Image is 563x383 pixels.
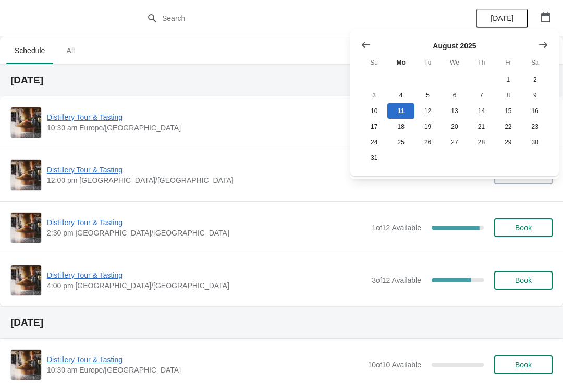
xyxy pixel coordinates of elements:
[414,119,441,134] button: Tuesday August 19 2025
[47,112,366,122] span: Distillery Tour & Tasting
[57,41,83,60] span: All
[368,361,421,369] span: 10 of 10 Available
[11,265,41,295] img: Distillery Tour & Tasting | | 4:00 pm Europe/London
[468,134,495,150] button: Thursday August 28 2025
[522,53,548,72] th: Saturday
[387,103,414,119] button: Today Monday August 11 2025
[468,119,495,134] button: Thursday August 21 2025
[387,134,414,150] button: Monday August 25 2025
[494,218,553,237] button: Book
[162,9,422,28] input: Search
[441,119,468,134] button: Wednesday August 20 2025
[11,107,41,138] img: Distillery Tour & Tasting | | 10:30 am Europe/London
[441,134,468,150] button: Wednesday August 27 2025
[476,9,528,28] button: [DATE]
[47,354,362,365] span: Distillery Tour & Tasting
[468,53,495,72] th: Thursday
[491,14,513,22] span: [DATE]
[6,41,53,60] span: Schedule
[495,88,521,103] button: Friday August 8 2025
[494,355,553,374] button: Book
[387,88,414,103] button: Monday August 4 2025
[515,224,532,232] span: Book
[387,119,414,134] button: Monday August 18 2025
[468,88,495,103] button: Thursday August 7 2025
[372,224,421,232] span: 1 of 12 Available
[361,53,387,72] th: Sunday
[441,53,468,72] th: Wednesday
[414,53,441,72] th: Tuesday
[47,270,366,280] span: Distillery Tour & Tasting
[468,103,495,119] button: Thursday August 14 2025
[361,119,387,134] button: Sunday August 17 2025
[387,53,414,72] th: Monday
[361,103,387,119] button: Sunday August 10 2025
[494,271,553,290] button: Book
[515,276,532,285] span: Book
[522,119,548,134] button: Saturday August 23 2025
[47,217,366,228] span: Distillery Tour & Tasting
[47,165,366,175] span: Distillery Tour & Tasting
[414,88,441,103] button: Tuesday August 5 2025
[11,160,41,190] img: Distillery Tour & Tasting | | 12:00 pm Europe/London
[534,35,553,54] button: Show next month, September 2025
[522,88,548,103] button: Saturday August 9 2025
[361,134,387,150] button: Sunday August 24 2025
[361,150,387,166] button: Sunday August 31 2025
[47,175,366,186] span: 12:00 pm [GEOGRAPHIC_DATA]/[GEOGRAPHIC_DATA]
[11,350,41,380] img: Distillery Tour & Tasting | | 10:30 am Europe/London
[361,88,387,103] button: Sunday August 3 2025
[495,134,521,150] button: Friday August 29 2025
[10,317,553,328] h2: [DATE]
[47,365,362,375] span: 10:30 am Europe/[GEOGRAPHIC_DATA]
[47,280,366,291] span: 4:00 pm [GEOGRAPHIC_DATA]/[GEOGRAPHIC_DATA]
[11,213,41,243] img: Distillery Tour & Tasting | | 2:30 pm Europe/London
[522,134,548,150] button: Saturday August 30 2025
[47,122,366,133] span: 10:30 am Europe/[GEOGRAPHIC_DATA]
[47,228,366,238] span: 2:30 pm [GEOGRAPHIC_DATA]/[GEOGRAPHIC_DATA]
[495,103,521,119] button: Friday August 15 2025
[10,75,553,85] h2: [DATE]
[357,35,375,54] button: Show previous month, July 2025
[495,72,521,88] button: Friday August 1 2025
[522,72,548,88] button: Saturday August 2 2025
[515,361,532,369] span: Book
[495,53,521,72] th: Friday
[495,119,521,134] button: Friday August 22 2025
[522,103,548,119] button: Saturday August 16 2025
[414,103,441,119] button: Tuesday August 12 2025
[441,103,468,119] button: Wednesday August 13 2025
[441,88,468,103] button: Wednesday August 6 2025
[372,276,421,285] span: 3 of 12 Available
[414,134,441,150] button: Tuesday August 26 2025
